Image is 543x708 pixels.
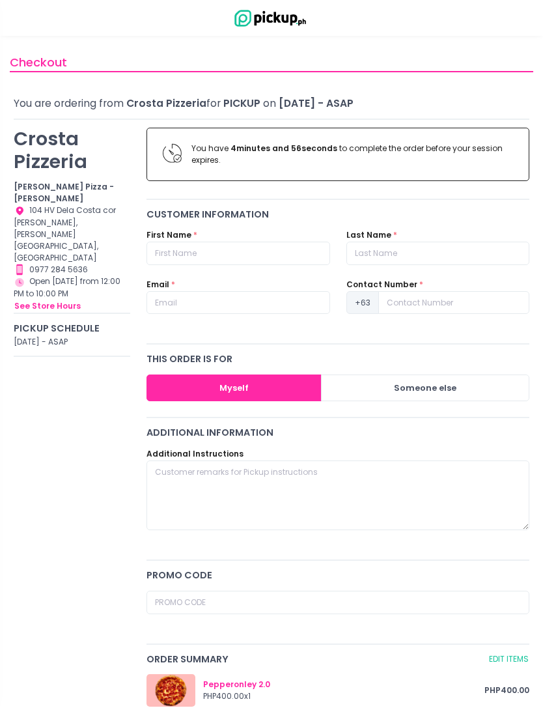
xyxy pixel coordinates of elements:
[146,569,529,583] div: Promo code
[203,690,484,702] div: PHP 400.00 x 1
[14,322,130,336] div: Pickup Schedule
[14,276,130,313] div: Open [DATE] from 12:00 PM to 10:00 PM
[146,653,486,667] span: Order Summary
[191,143,513,166] div: You have to complete the order before your session expires.
[146,591,529,614] input: Promo Code
[346,279,417,290] label: Contact Number
[378,291,529,315] input: Contact Number
[346,242,529,265] input: Last Name
[14,96,529,111] div: You are ordering from for on
[146,375,529,401] div: Large button group
[146,208,529,222] div: Customer Information
[488,653,529,667] a: Edit Items
[146,242,329,265] input: First Name
[346,291,379,315] span: +63
[126,96,206,110] span: Crosta Pizzeria
[321,375,529,401] button: Someone else
[230,143,337,154] b: 4 minutes and 56 seconds
[14,205,130,264] div: 104 HV Dela Costa cor [PERSON_NAME], [PERSON_NAME][GEOGRAPHIC_DATA], [GEOGRAPHIC_DATA]
[14,128,130,173] p: Crosta Pizzeria
[14,181,114,204] b: [PERSON_NAME] Pizza - [PERSON_NAME]
[146,279,169,290] label: Email
[484,685,529,696] span: PHP 400.00
[14,300,81,313] button: see store hours
[146,229,191,241] label: First Name
[10,53,533,72] div: Checkout
[229,8,307,28] img: logo
[146,375,322,401] button: Myself
[146,448,244,460] label: Additional Instructions
[279,96,354,110] span: [DATE] - ASAP
[203,679,484,690] div: Pepperonley 2.0
[146,291,329,315] input: Email
[223,96,260,110] span: Pickup
[14,264,130,276] div: 0977 284 5636
[14,336,130,348] div: [DATE] - ASAP
[346,229,391,241] label: Last Name
[146,426,529,440] div: Additional Information
[146,352,529,367] div: this order is for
